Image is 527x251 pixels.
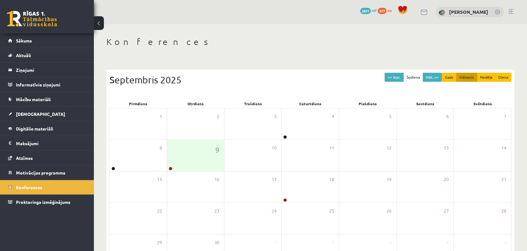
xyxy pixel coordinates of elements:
[385,73,404,82] button: << Iepr.
[215,145,219,155] span: 9
[386,176,391,183] span: 19
[454,99,511,108] div: Svētdiena
[442,73,457,82] button: Gads
[167,99,224,108] div: Otrdiena
[16,63,86,77] legend: Ziņojumi
[501,145,506,151] span: 14
[274,239,277,246] span: 1
[16,96,51,102] span: Mācību materiāli
[16,77,86,92] legend: Informatīvie ziņojumi
[160,145,162,151] span: 8
[329,208,334,214] span: 25
[332,113,334,120] span: 4
[387,8,391,13] span: xp
[8,151,86,165] a: Atzīmes
[274,113,277,120] span: 3
[157,176,162,183] span: 15
[16,155,33,161] span: Atzīmes
[157,208,162,214] span: 22
[110,73,511,87] div: Septembris 2025
[214,208,219,214] span: 23
[444,176,449,183] span: 20
[8,165,86,180] a: Motivācijas programma
[8,195,86,209] a: Proktoringa izmēģinājums
[16,136,86,150] legend: Maksājumi
[160,113,162,120] span: 1
[477,73,495,82] button: Nedēļa
[386,145,391,151] span: 12
[272,145,277,151] span: 10
[8,121,86,136] a: Digitālie materiāli
[329,145,334,151] span: 11
[389,113,391,120] span: 5
[495,73,511,82] button: Diena
[444,145,449,151] span: 13
[8,33,86,48] a: Sākums
[501,176,506,183] span: 21
[389,239,391,246] span: 3
[329,176,334,183] span: 18
[16,199,70,205] span: Proktoringa izmēģinājums
[504,239,506,246] span: 5
[378,8,395,13] a: 977 xp
[8,48,86,62] a: Aktuāli
[444,208,449,214] span: 27
[403,73,423,82] button: Šodiena
[16,111,65,117] span: [DEMOGRAPHIC_DATA]
[16,38,32,43] span: Sākums
[386,208,391,214] span: 26
[110,99,167,108] div: Pirmdiena
[7,11,57,27] a: Rīgas 1. Tālmācības vidusskola
[8,63,86,77] a: Ziņojumi
[360,8,371,14] span: 2831
[8,180,86,194] a: Konferences
[217,113,219,120] span: 2
[157,239,162,246] span: 29
[449,9,488,15] a: [PERSON_NAME]
[446,113,449,120] span: 6
[504,113,506,120] span: 7
[16,170,65,175] span: Motivācijas programma
[423,73,442,82] button: Nāk. >>
[106,37,514,47] h1: Konferences
[214,239,219,246] span: 30
[339,99,397,108] div: Piekdiena
[501,208,506,214] span: 28
[272,208,277,214] span: 24
[439,9,445,16] img: Aleksandrs Stepļuks
[360,8,377,13] a: 2831 mP
[8,107,86,121] a: [DEMOGRAPHIC_DATA]
[456,73,477,82] button: Mēnesis
[16,185,42,190] span: Konferences
[282,99,339,108] div: Ceturtdiena
[8,77,86,92] a: Informatīvie ziņojumi
[8,136,86,150] a: Maksājumi
[372,8,377,13] span: mP
[446,239,449,246] span: 4
[16,126,53,131] span: Digitālie materiāli
[214,176,219,183] span: 16
[8,92,86,106] a: Mācību materiāli
[397,99,454,108] div: Sestdiena
[16,52,31,58] span: Aktuāli
[332,239,334,246] span: 2
[272,176,277,183] span: 17
[224,99,282,108] div: Trešdiena
[378,8,386,14] span: 977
